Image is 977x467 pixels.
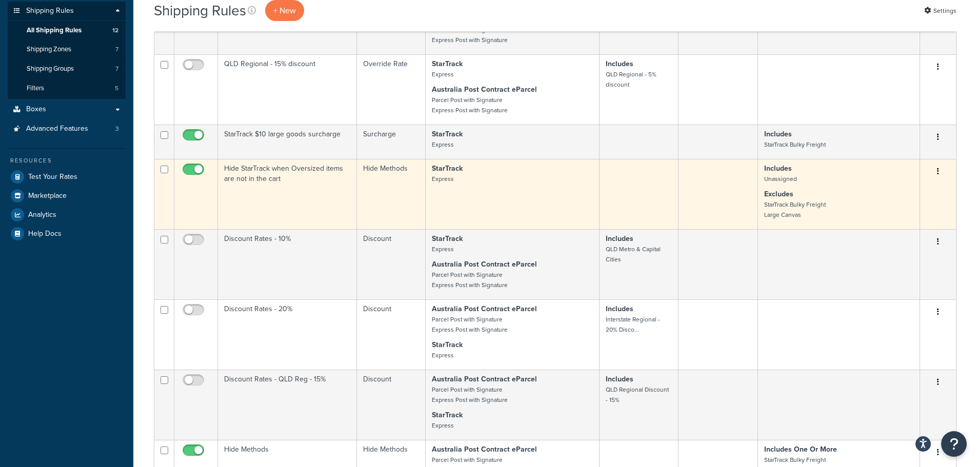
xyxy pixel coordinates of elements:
[26,125,88,133] span: Advanced Features
[28,173,77,181] span: Test Your Rates
[432,303,537,314] strong: Australia Post Contract eParcel
[8,187,126,205] a: Marketplace
[115,45,118,54] span: 7
[218,125,357,159] td: StarTrack $10 large goods surcharge
[941,431,967,457] button: Open Resource Center
[432,140,454,149] small: Express
[764,189,793,199] strong: Excludes
[432,95,508,115] small: Parcel Post with Signature Express Post with Signature
[764,163,792,174] strong: Includes
[432,410,463,420] strong: StarTrack
[8,21,126,40] a: All Shipping Rules 12
[432,351,454,360] small: Express
[432,25,508,45] small: Parcel Post with Signature Express Post with Signature
[218,54,357,125] td: QLD Regional - 15% discount
[432,315,508,334] small: Parcel Post with Signature Express Post with Signature
[8,2,126,99] li: Shipping Rules
[26,7,74,15] span: Shipping Rules
[28,230,62,238] span: Help Docs
[606,233,633,244] strong: Includes
[764,129,792,139] strong: Includes
[357,159,426,229] td: Hide Methods
[432,444,537,455] strong: Australia Post Contract eParcel
[432,374,537,384] strong: Australia Post Contract eParcel
[27,65,74,73] span: Shipping Groups
[357,125,426,159] td: Surcharge
[432,129,463,139] strong: StarTrack
[218,229,357,299] td: Discount Rates - 10%
[218,370,357,440] td: Discount Rates - QLD Reg - 15%
[8,79,126,98] a: Filters 5
[112,26,118,35] span: 12
[115,84,118,93] span: 5
[218,159,357,229] td: Hide StarTrack when Oversized items are not in the cart
[8,79,126,98] li: Filters
[606,245,661,264] small: QLD Metro & Capital Cities
[432,339,463,350] strong: StarTrack
[8,59,126,78] li: Shipping Groups
[115,65,118,73] span: 7
[8,156,126,165] div: Resources
[432,270,508,290] small: Parcel Post with Signature Express Post with Signature
[27,45,71,54] span: Shipping Zones
[432,421,454,430] small: Express
[606,385,669,404] small: QLD Regional Discount - 15%
[27,26,82,35] span: All Shipping Rules
[8,2,126,21] a: Shipping Rules
[606,374,633,384] strong: Includes
[606,58,633,69] strong: Includes
[357,229,426,299] td: Discount
[8,59,126,78] a: Shipping Groups 7
[606,303,633,314] strong: Includes
[432,163,463,174] strong: StarTrack
[432,58,463,69] strong: StarTrack
[8,40,126,59] li: Shipping Zones
[357,370,426,440] td: Discount
[606,70,656,89] small: QLD Regional - 5% discount
[432,385,508,404] small: Parcel Post with Signature Express Post with Signature
[28,192,67,200] span: Marketplace
[432,174,454,184] small: Express
[28,211,56,219] span: Analytics
[8,225,126,243] a: Help Docs
[606,315,660,334] small: Interstate Regional - 20% Disco...
[8,119,126,138] a: Advanced Features 3
[357,54,426,125] td: Override Rate
[8,40,126,59] a: Shipping Zones 7
[8,21,126,40] li: All Shipping Rules
[115,125,119,133] span: 3
[432,70,454,79] small: Express
[432,233,463,244] strong: StarTrack
[26,105,46,114] span: Boxes
[924,4,956,18] a: Settings
[764,444,837,455] strong: Includes One Or More
[27,84,44,93] span: Filters
[764,174,797,184] small: Unassigned
[357,299,426,370] td: Discount
[764,200,826,219] small: StarTrack Bulky Freight Large Canvas
[154,1,246,21] h1: Shipping Rules
[432,84,537,95] strong: Australia Post Contract eParcel
[218,299,357,370] td: Discount Rates - 20%
[8,100,126,119] a: Boxes
[432,245,454,254] small: Express
[764,140,826,149] small: StarTrack Bulky Freight
[8,206,126,224] a: Analytics
[432,259,537,270] strong: Australia Post Contract eParcel
[8,119,126,138] li: Advanced Features
[8,168,126,186] a: Test Your Rates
